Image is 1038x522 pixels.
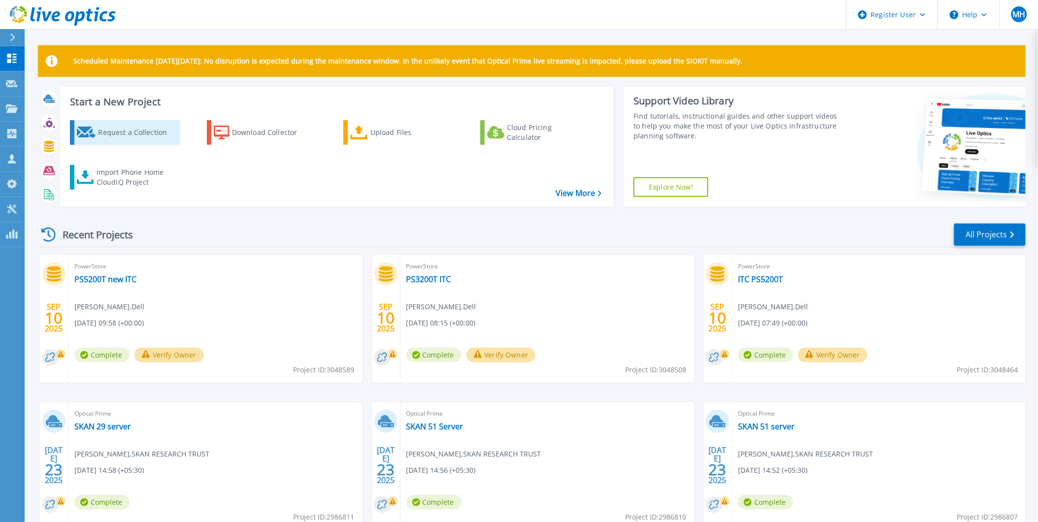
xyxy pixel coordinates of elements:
[74,301,144,312] span: [PERSON_NAME] , Dell
[376,447,395,483] div: [DATE] 2025
[406,465,476,476] span: [DATE] 14:56 (+05:30)
[74,348,130,362] span: Complete
[406,274,451,284] a: PS3200T ITC
[709,465,727,474] span: 23
[467,348,536,362] button: Verify Owner
[1012,10,1025,18] span: MH
[738,449,873,459] span: [PERSON_NAME] , SKAN RESEARCH TRUST
[406,408,688,419] span: Optical Prime
[738,301,808,312] span: [PERSON_NAME] , Dell
[634,111,839,141] div: Find tutorials, instructional guides and other support videos to help you make the most of your L...
[97,167,173,187] div: Import Phone Home CloudIQ Project
[625,364,686,375] span: Project ID: 3048508
[207,120,317,145] a: Download Collector
[98,123,177,142] div: Request a Collection
[798,348,868,362] button: Verify Owner
[134,348,204,362] button: Verify Owner
[507,123,586,142] div: Cloud Pricing Calculator
[294,364,355,375] span: Project ID: 3048589
[343,120,453,145] a: Upload Files
[70,120,180,145] a: Request a Collection
[738,348,793,362] span: Complete
[634,95,839,107] div: Support Video Library
[738,274,783,284] a: ITC PS5200T
[377,314,395,322] span: 10
[406,449,541,459] span: [PERSON_NAME] , SKAN RESEARCH TRUST
[370,123,449,142] div: Upload Files
[738,261,1020,272] span: PowerStore
[954,224,1026,246] a: All Projects
[73,57,743,65] p: Scheduled Maintenance [DATE][DATE]: No disruption is expected during the maintenance window. In t...
[74,465,144,476] span: [DATE] 14:58 (+05:30)
[738,422,795,431] a: SKAN 51 server
[406,422,464,431] a: SKAN 51 Server
[738,495,793,510] span: Complete
[45,465,63,474] span: 23
[74,274,136,284] a: PS5200T new ITC
[406,348,462,362] span: Complete
[738,465,807,476] span: [DATE] 14:52 (+05:30)
[38,223,146,247] div: Recent Projects
[708,447,727,483] div: [DATE] 2025
[376,300,395,336] div: SEP 2025
[232,123,311,142] div: Download Collector
[556,189,602,198] a: View More
[708,300,727,336] div: SEP 2025
[74,495,130,510] span: Complete
[738,408,1020,419] span: Optical Prime
[709,314,727,322] span: 10
[74,408,356,419] span: Optical Prime
[74,318,144,328] span: [DATE] 09:58 (+00:00)
[377,465,395,474] span: 23
[406,301,476,312] span: [PERSON_NAME] , Dell
[480,120,590,145] a: Cloud Pricing Calculator
[406,495,462,510] span: Complete
[406,318,476,328] span: [DATE] 08:15 (+00:00)
[634,177,708,197] a: Explore Now!
[44,447,63,483] div: [DATE] 2025
[406,261,688,272] span: PowerStore
[74,422,131,431] a: SKAN 29 server
[45,314,63,322] span: 10
[74,449,209,459] span: [PERSON_NAME] , SKAN RESEARCH TRUST
[44,300,63,336] div: SEP 2025
[738,318,807,328] span: [DATE] 07:49 (+00:00)
[70,97,602,107] h3: Start a New Project
[957,364,1018,375] span: Project ID: 3048464
[74,261,356,272] span: PowerStore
